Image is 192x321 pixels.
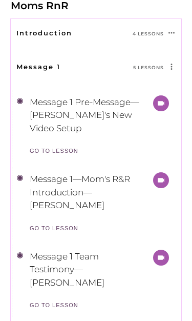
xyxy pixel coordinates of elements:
a: go to lesson [27,299,81,311]
a: Message 1—Mom's R&R Introduction—[PERSON_NAME] [30,174,130,210]
a: Message 1 Team Testimony—[PERSON_NAME] [30,251,104,288]
a: go to lesson [27,223,81,234]
span: go to lesson [30,225,78,232]
span: go to lesson [30,148,78,154]
span: 5 Lessons [133,65,164,70]
a: Introduction [16,29,72,37]
span: go to lesson [30,302,78,309]
a: Message 1 Pre-Message—[PERSON_NAME]'s New Video Setup [30,97,139,133]
span: 4 Lessons [133,31,164,36]
a: Message 1 [16,63,60,71]
a: go to lesson [27,145,81,157]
